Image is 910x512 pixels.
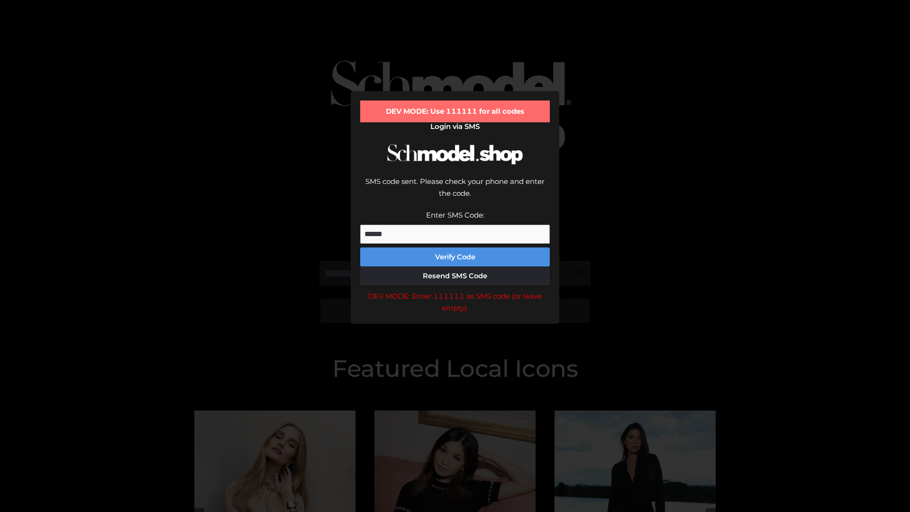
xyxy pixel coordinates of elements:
div: DEV MODE: Enter 111111 as SMS code (or leave empty). [360,290,550,314]
button: Resend SMS Code [360,266,550,285]
h2: Login via SMS [360,122,550,131]
label: Enter SMS Code: [426,210,484,219]
div: DEV MODE: Use 111111 for all codes [360,101,550,122]
img: Schmodel Logo [384,136,526,173]
button: Verify Code [360,247,550,266]
div: SMS code sent. Please check your phone and enter the code. [360,175,550,209]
